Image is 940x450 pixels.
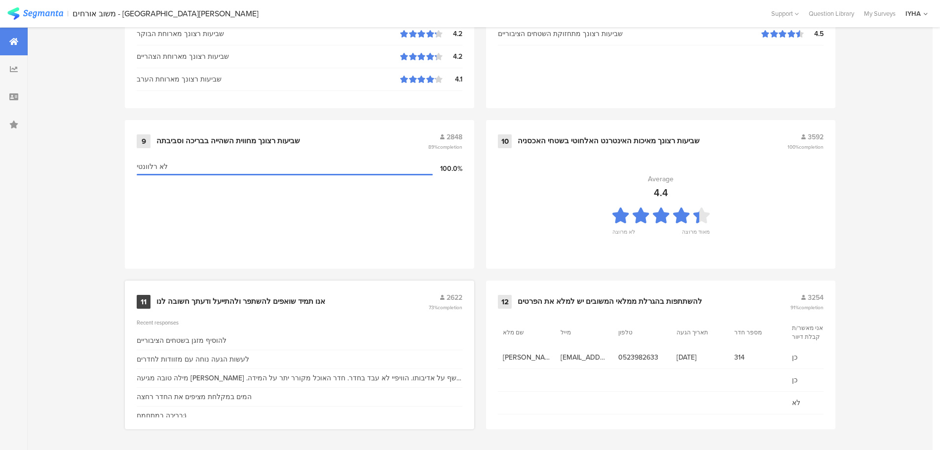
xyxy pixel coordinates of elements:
div: משוב אורחים - [GEOGRAPHIC_DATA][PERSON_NAME] [73,9,259,18]
div: לעשות הגעה נוחה עם מזוודות לחדרים [137,354,249,365]
div: 4.1 [443,74,462,84]
span: 0523982633 [618,352,666,363]
div: Recent responses [137,319,462,327]
div: אנו תמיד שואפים להשתפר ולהתייעל ודעתך חשובה לנו [156,297,325,307]
span: 2622 [447,292,462,303]
div: שביעות רצונך מאיכות האינטרנט האלחוטי בשטחי האכסניה [518,136,700,146]
div: שביעות רצונך מחווית השהייה בבריכה וסביבתה [156,136,300,146]
div: 4.2 [443,51,462,62]
span: לא [792,398,840,408]
span: completion [799,304,824,311]
span: 89% [428,143,462,151]
div: | [67,8,69,19]
section: מייל [561,328,605,337]
div: 12 [498,295,512,309]
div: 4.5 [804,29,824,39]
div: שביעות רצונך מארוחת הצהריים [137,51,400,62]
span: כן [792,352,840,363]
div: Support [771,6,799,21]
span: 314 [734,352,782,363]
div: שביעות רצונך מתחזוקת השטחים הציבוריים [498,29,761,39]
span: [DATE] [677,352,724,363]
span: [EMAIL_ADDRESS][DOMAIN_NAME] [561,352,608,363]
div: 9 [137,134,150,148]
div: שביעות רצונך מארוחת הבוקר [137,29,400,39]
section: אני מאשר/ת קבלת דיוור [792,324,836,341]
div: 100.0% [433,164,462,174]
span: 2848 [447,132,462,142]
a: Question Library [804,9,859,18]
span: completion [438,143,462,151]
span: 73% [429,304,462,311]
div: 10 [498,134,512,148]
div: מילה טובה מגיעה [PERSON_NAME] השף על אדיבותו. הוויפיי לא עבד בחדר. חדר האוכל מקורר יתר על המידה. ... [137,373,462,383]
div: 4.4 [654,185,668,200]
div: לא מרוצה [612,228,635,242]
span: completion [438,304,462,311]
section: מספר חדר [734,328,779,337]
section: תאריך הגעה [677,328,721,337]
span: כן [792,375,840,385]
span: [PERSON_NAME] [503,352,551,363]
section: שם מלא [503,328,547,337]
span: 91% [790,304,824,311]
section: טלפון [618,328,663,337]
div: 4.2 [443,29,462,39]
div: מאוד מרוצה [682,228,710,242]
div: Average [648,174,674,184]
div: להשתתפות בהגרלת ממלאי המשובים יש למלא את הפרטים [518,297,702,307]
div: בריכה במתחמם:) [137,410,187,421]
span: 3592 [808,132,824,142]
div: להוסיף מזגן בשטחים הציבוריים [137,335,226,346]
a: My Surveys [859,9,901,18]
span: 3254 [808,292,824,303]
div: IYHA [905,9,921,18]
span: לא רלוונטי [137,162,168,172]
div: המים במקלחת מציפים את החדר רחצה [137,392,252,402]
div: שביעות רצונך מארוחת הערב [137,74,400,84]
span: 100% [788,143,824,151]
div: 11 [137,295,150,309]
img: segmanta logo [7,7,63,20]
span: completion [799,143,824,151]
